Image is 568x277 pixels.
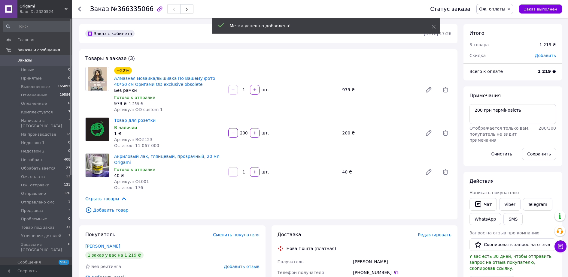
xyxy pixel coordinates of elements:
[85,30,135,37] div: Заказ с кабинета
[539,42,556,48] div: 1 219 ₴
[439,84,451,96] span: Удалить
[86,154,109,177] img: Акриловый лак, глянцевый, прозрачный, 20 мл Origami
[85,232,115,237] span: Покупатель
[114,185,143,190] span: Остаток: 176
[111,5,153,13] span: №366335066
[499,198,520,211] a: Viber
[469,178,494,184] span: Действия
[91,264,121,269] span: Без рейтинга
[469,213,501,225] a: WhatsApp
[114,76,215,87] a: Алмазная мозаика/вышивка По Вашему фото 40*50 см Оригами OD exclusive obsolete
[340,86,420,94] div: 979 ₴
[85,207,451,213] span: Добавить товар
[66,132,70,137] span: 12
[469,93,501,98] span: Примечания
[3,21,71,32] input: Поиск
[68,76,70,81] span: 0
[278,270,324,275] span: Телефон получателя
[64,157,70,163] span: 408
[68,216,70,222] span: 0
[278,232,301,237] span: Доставка
[114,154,219,165] a: Акриловый лак, глянцевый, прозрачный, 20 мл Origami
[58,84,70,89] span: 165092
[469,30,484,36] span: Итого
[230,23,417,29] div: Метка успешно добавлена!
[418,232,451,237] span: Редактировать
[21,76,42,81] span: Принятые
[78,6,83,12] div: Вернуться назад
[439,166,451,178] span: Удалить
[469,53,486,58] span: Скидка
[21,216,47,222] span: Проблемные
[486,148,518,160] button: Очистить
[469,104,556,124] textarea: 200 грн терміновість
[352,256,453,267] div: [PERSON_NAME]
[423,166,435,178] a: Редактировать
[88,67,107,91] img: Алмазная мозаика/вышивка По Вашему фото 40*50 см Оригами OD exclusive obsolete
[21,92,47,98] span: Отмененные
[538,69,556,74] b: 1 219 ₴
[423,127,435,139] a: Редактировать
[469,126,530,143] span: Отображается только вам, покупатель не видит примечания
[469,190,519,195] span: Написать покупателю
[21,149,44,154] span: Недозвон 2
[66,166,70,171] span: 27
[114,143,159,148] span: Остаток: 11 067 000
[21,84,50,89] span: Выполненные
[260,169,270,175] div: шт.
[469,230,539,235] span: Запрос на отзыв про компанию
[85,251,144,259] div: 1 заказ у вас на 1 219 ₴
[114,87,223,93] div: Без рамки
[469,238,555,251] button: Скопировать запрос на отзыв
[554,240,566,252] button: Чат с покупателем
[66,225,70,230] span: 31
[285,245,338,251] div: Нова Пошта (платная)
[68,110,70,115] span: 7
[21,208,43,213] span: Предзаказ
[17,37,34,43] span: Главная
[21,110,53,115] span: Комплектуется
[519,5,562,14] button: Заказ выполнен
[469,69,503,74] span: Всего к оплате
[129,102,143,106] span: 1 259 ₴
[21,132,56,137] span: На производстве
[21,157,42,163] span: Не забран
[503,213,523,225] button: SMS
[260,130,270,136] div: шт.
[66,174,70,179] span: 13
[479,7,505,11] span: Ож. оплаты
[539,126,556,131] span: 280 / 300
[17,260,41,265] span: Сообщения
[68,200,70,205] span: 1
[224,264,259,269] span: Добавить отзыв
[114,118,156,123] a: Товар для розетки
[535,53,556,58] span: Добавить
[68,118,70,129] span: 3
[68,140,70,146] span: 0
[21,233,61,239] span: Уточнение деталей
[20,9,72,14] div: Ваш ID: 3320524
[469,198,497,211] button: Чат
[64,191,70,196] span: 120
[90,5,109,13] span: Заказ
[68,67,70,73] span: 0
[68,149,70,154] span: 0
[340,168,420,176] div: 40 ₴
[21,191,46,196] span: Отправлено
[85,56,135,61] span: Товары в заказе (3)
[114,131,223,137] div: 1 ₴
[21,174,45,179] span: Ож. оплаты
[21,140,44,146] span: Недозвон 1
[469,42,489,47] span: 3 товара
[114,137,153,142] span: Артикул: ROZ123
[21,67,34,73] span: Новые
[68,208,70,213] span: 3
[21,101,47,106] span: Оплаченные
[17,47,60,53] span: Заказы и сообщения
[64,182,70,188] span: 131
[114,107,163,112] span: Артикул: OD custom 1
[430,6,470,12] div: Статус заказа
[114,67,132,74] div: −22%
[21,166,55,171] span: Обрабатывается
[340,129,420,137] div: 200 ₴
